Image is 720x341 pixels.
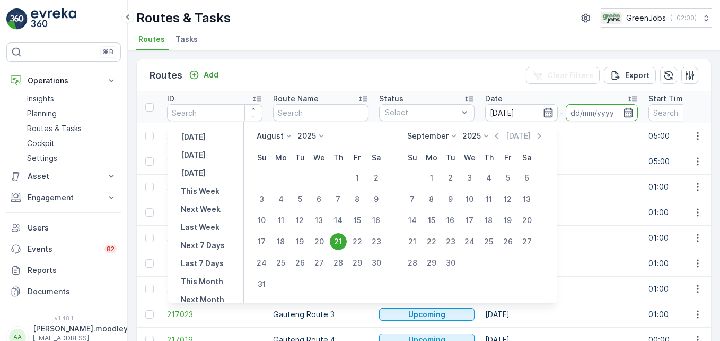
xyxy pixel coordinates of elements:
[257,131,284,141] p: August
[181,276,223,287] p: This Month
[23,151,121,166] a: Settings
[626,13,666,23] p: GreenJobs
[33,323,128,334] p: [PERSON_NAME].moodley
[348,148,367,167] th: Friday
[292,191,309,208] div: 5
[136,10,231,27] p: Routes & Tasks
[547,70,593,81] p: Clear Filters
[349,212,366,229] div: 15
[480,169,497,186] div: 4
[499,169,516,186] div: 5
[268,302,374,327] td: Gauteng Route 3
[349,233,366,250] div: 22
[145,157,154,166] div: Toggle Row Selected
[6,70,121,91] button: Operations
[625,70,649,81] p: Export
[480,212,497,229] div: 18
[167,207,262,218] span: 217027
[273,191,289,208] div: 4
[28,75,100,86] p: Operations
[423,233,440,250] div: 22
[167,104,262,121] input: Search
[601,8,712,28] button: GreenJobs(+02:00)
[423,169,440,186] div: 1
[423,191,440,208] div: 8
[167,182,262,192] a: 217028
[145,285,154,293] div: Toggle Row Selected
[23,121,121,136] a: Routes & Tasks
[368,212,385,229] div: 16
[28,223,117,233] p: Users
[368,191,385,208] div: 9
[404,191,421,208] div: 7
[670,14,697,22] p: ( +02:00 )
[404,254,421,271] div: 28
[167,233,262,243] span: 217026
[404,212,421,229] div: 14
[403,148,422,167] th: Sunday
[442,191,459,208] div: 9
[23,106,121,121] a: Planning
[604,67,656,84] button: Export
[6,315,121,321] span: v 1.48.1
[462,131,481,141] p: 2025
[181,222,219,233] p: Last Week
[442,254,459,271] div: 30
[461,233,478,250] div: 24
[181,204,221,215] p: Next Week
[181,186,219,197] p: This Week
[27,123,82,134] p: Routes & Tasks
[291,148,310,167] th: Tuesday
[252,148,271,167] th: Sunday
[379,93,403,104] p: Status
[368,254,385,271] div: 30
[145,208,154,217] div: Toggle Row Selected
[499,212,516,229] div: 19
[177,221,224,234] button: Last Week
[479,148,498,167] th: Thursday
[480,174,643,200] td: [DATE]
[6,166,121,187] button: Asset
[330,233,347,250] div: 21
[273,104,368,121] input: Search
[485,93,503,104] p: Date
[349,191,366,208] div: 8
[292,233,309,250] div: 19
[273,233,289,250] div: 18
[28,265,117,276] p: Reports
[27,108,57,119] p: Planning
[28,171,100,182] p: Asset
[204,70,218,80] p: Add
[253,233,270,250] div: 17
[145,310,154,319] div: Toggle Row Selected
[23,136,121,151] a: Cockpit
[480,191,497,208] div: 11
[461,212,478,229] div: 17
[177,167,210,180] button: Tomorrow
[28,244,98,254] p: Events
[292,212,309,229] div: 12
[480,200,643,225] td: [DATE]
[297,131,316,141] p: 2025
[485,104,558,121] input: dd/mm/yyyy
[273,212,289,229] div: 11
[422,148,441,167] th: Monday
[480,123,643,149] td: [DATE]
[167,131,262,141] a: 217111
[442,212,459,229] div: 16
[311,233,328,250] div: 20
[145,234,154,242] div: Toggle Row Selected
[253,254,270,271] div: 24
[167,309,262,320] a: 217023
[177,131,210,143] button: Yesterday
[181,294,224,305] p: Next Month
[385,107,458,118] p: Select
[461,191,478,208] div: 10
[23,91,121,106] a: Insights
[138,34,165,45] span: Routes
[177,185,224,198] button: This Week
[480,225,643,251] td: [DATE]
[27,138,55,149] p: Cockpit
